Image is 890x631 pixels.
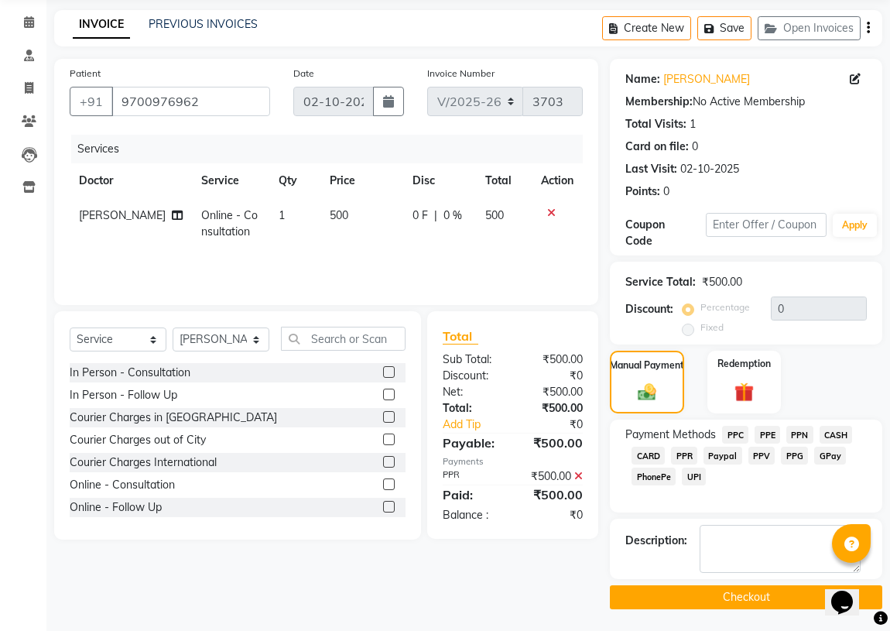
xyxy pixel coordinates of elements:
button: Save [697,16,751,40]
th: Action [532,163,583,198]
input: Search or Scan [281,327,406,351]
div: Membership: [625,94,693,110]
div: Service Total: [625,274,696,290]
button: Apply [833,214,877,237]
th: Disc [403,163,476,198]
span: 0 F [412,207,428,224]
button: Open Invoices [758,16,861,40]
span: PPR [671,447,697,465]
img: _gift.svg [728,380,761,405]
div: ₹500.00 [513,434,595,452]
div: PPR [431,468,513,485]
div: Balance : [431,507,513,523]
span: 500 [485,208,504,222]
span: PPN [786,426,813,444]
button: +91 [70,87,113,116]
label: Invoice Number [427,67,495,81]
div: Online - Follow Up [70,499,162,516]
img: _cash.svg [632,382,662,403]
div: Online - Consultation [70,477,175,493]
span: CASH [820,426,853,444]
a: PREVIOUS INVOICES [149,17,258,31]
div: Card on file: [625,139,689,155]
div: Courier Charges International [70,454,217,471]
span: 0 % [443,207,462,224]
label: Percentage [700,300,750,314]
div: 0 [663,183,669,200]
div: Courier Charges in [GEOGRAPHIC_DATA] [70,410,277,426]
div: Net: [431,384,513,400]
div: Name: [625,71,660,87]
div: ₹500.00 [513,485,595,504]
input: Search by Name/Mobile/Email/Code [111,87,270,116]
div: No Active Membership [625,94,867,110]
label: Fixed [700,321,724,334]
div: In Person - Follow Up [70,387,177,403]
div: 02-10-2025 [680,161,739,177]
span: PPC [722,426,748,444]
div: Total: [431,400,513,417]
span: [PERSON_NAME] [79,208,166,222]
div: ₹500.00 [513,352,595,368]
span: GPay [814,447,846,465]
a: [PERSON_NAME] [663,71,750,87]
label: Patient [70,67,101,81]
div: Discount: [625,301,673,317]
div: 0 [692,139,698,155]
div: Coupon Code [625,217,706,249]
th: Price [320,163,403,198]
div: ₹0 [526,417,594,433]
span: | [434,207,437,224]
div: ₹500.00 [702,274,742,290]
th: Service [192,163,269,198]
div: In Person - Consultation [70,365,190,381]
label: Date [293,67,314,81]
div: ₹500.00 [513,400,595,417]
span: 500 [330,208,348,222]
span: Payment Methods [625,427,716,443]
span: Paypal [703,447,742,465]
div: Points: [625,183,660,200]
span: Online - Consultation [201,208,258,238]
span: 1 [279,208,285,222]
a: Add Tip [431,417,526,433]
div: Description: [625,533,687,549]
div: 1 [690,116,696,132]
span: PPE [755,426,780,444]
div: Discount: [431,368,513,384]
button: Checkout [610,585,882,609]
div: Courier Charges out of City [70,432,206,448]
div: Sub Total: [431,352,513,368]
div: Paid: [431,485,513,504]
div: Payments [443,455,583,468]
iframe: chat widget [825,569,875,616]
label: Redemption [717,357,771,371]
span: UPI [682,468,706,485]
div: Total Visits: [625,116,686,132]
input: Enter Offer / Coupon Code [706,213,827,237]
div: ₹500.00 [513,468,595,485]
span: CARD [632,447,665,465]
span: PPV [748,447,775,465]
th: Total [476,163,532,198]
div: ₹500.00 [513,384,595,400]
div: ₹0 [513,368,595,384]
a: INVOICE [73,11,130,39]
div: Services [71,135,594,163]
span: PPG [781,447,808,465]
label: Manual Payment [610,358,684,372]
th: Doctor [70,163,192,198]
span: PhonePe [632,468,676,485]
div: Last Visit: [625,161,677,177]
button: Create New [602,16,691,40]
span: Total [443,328,478,345]
th: Qty [269,163,320,198]
div: Payable: [431,434,513,452]
div: ₹0 [513,507,595,523]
